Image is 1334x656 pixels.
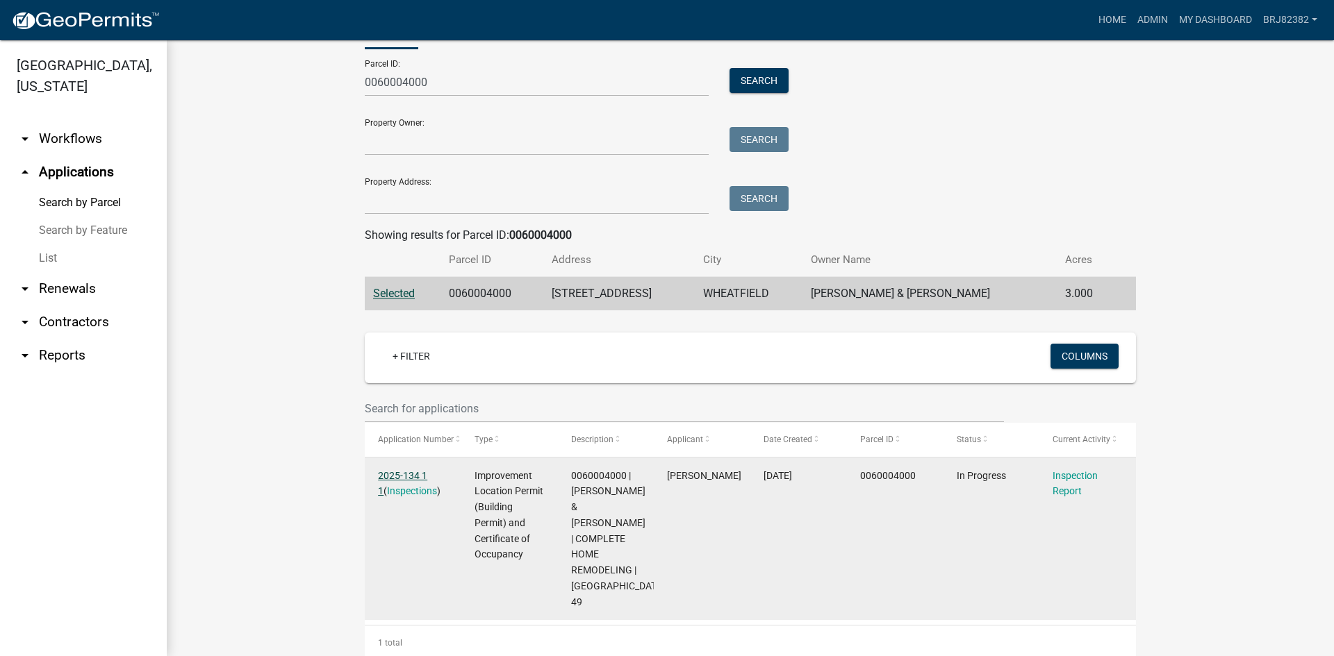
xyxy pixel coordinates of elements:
span: In Progress [957,470,1006,481]
i: arrow_drop_up [17,164,33,180]
a: Selected [373,287,415,300]
i: arrow_drop_down [17,280,33,297]
td: 0060004000 [440,277,543,311]
span: 0060004000 | MICHAEL L & DEBRA DILLON | COMPLETE HOME REMODELING | State Road 49 [571,470,665,607]
strong: 0060004000 [509,228,572,242]
div: ( ) [378,468,447,500]
button: Columns [1051,344,1119,369]
i: arrow_drop_down [17,347,33,364]
span: Improvement Location Permit (Building Permit) and Certificate of Occupancy [475,470,543,560]
datatable-header-cell: Type [461,423,558,456]
th: Owner Name [802,244,1057,276]
th: Address [543,244,695,276]
i: arrow_drop_down [17,131,33,147]
span: Current Activity [1053,435,1110,444]
datatable-header-cell: Parcel ID [847,423,944,456]
th: Parcel ID [440,244,543,276]
td: 3.000 [1057,277,1114,311]
a: brj82382 [1258,7,1323,33]
th: City [695,244,802,276]
span: 0060004000 [860,470,916,481]
input: Search for applications [365,394,1004,423]
td: WHEATFIELD [695,277,802,311]
datatable-header-cell: Description [558,423,654,456]
a: + Filter [381,344,441,369]
th: Acres [1057,244,1114,276]
button: Search [730,68,789,93]
datatable-header-cell: Application Number [365,423,461,456]
span: Type [475,435,493,444]
span: Status [957,435,981,444]
datatable-header-cell: Status [944,423,1040,456]
a: Admin [1132,7,1174,33]
a: 2025-134 1 1 [378,470,427,497]
a: Home [1093,7,1132,33]
span: Application Number [378,435,454,444]
datatable-header-cell: Date Created [750,423,847,456]
span: Parcel ID [860,435,894,444]
span: Applicant [667,435,703,444]
span: Description [571,435,614,444]
datatable-header-cell: Applicant [654,423,750,456]
a: Inspections [387,485,437,496]
td: [PERSON_NAME] & [PERSON_NAME] [802,277,1057,311]
a: Inspection Report [1053,470,1098,497]
td: [STREET_ADDRESS] [543,277,695,311]
span: Date Created [764,435,812,444]
datatable-header-cell: Current Activity [1039,423,1136,456]
button: Search [730,127,789,152]
div: Showing results for Parcel ID: [365,227,1136,244]
a: My Dashboard [1174,7,1258,33]
button: Search [730,186,789,211]
span: 08/29/2025 [764,470,792,481]
span: David Novak [667,470,741,481]
i: arrow_drop_down [17,314,33,330]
